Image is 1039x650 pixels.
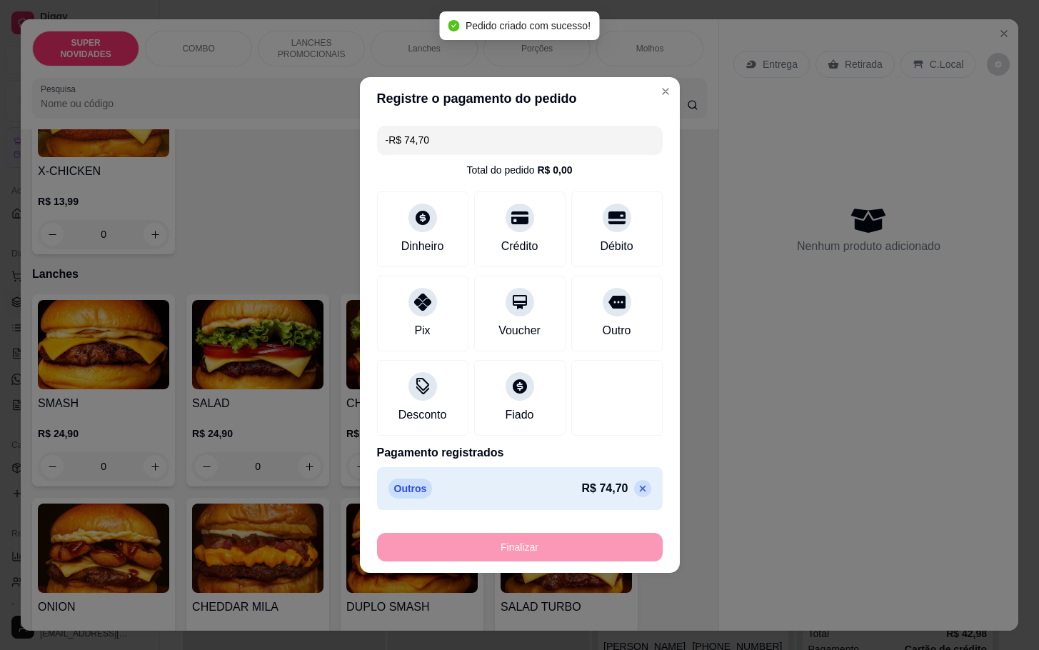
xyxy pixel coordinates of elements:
div: Total do pedido [466,163,572,177]
div: Desconto [398,406,447,424]
div: Débito [600,238,633,255]
div: Outro [602,322,631,339]
header: Registre o pagamento do pedido [360,77,680,120]
div: Crédito [501,238,538,255]
span: check-circle [448,20,460,31]
div: Dinheiro [401,238,444,255]
button: Close [654,80,677,103]
div: R$ 0,00 [537,163,572,177]
p: Pagamento registrados [377,444,663,461]
div: Voucher [498,322,541,339]
input: Ex.: hambúrguer de cordeiro [386,126,654,154]
p: Outros [388,479,433,499]
div: Pix [414,322,430,339]
span: Pedido criado com sucesso! [466,20,591,31]
div: Fiado [505,406,533,424]
p: R$ 74,70 [582,480,628,497]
